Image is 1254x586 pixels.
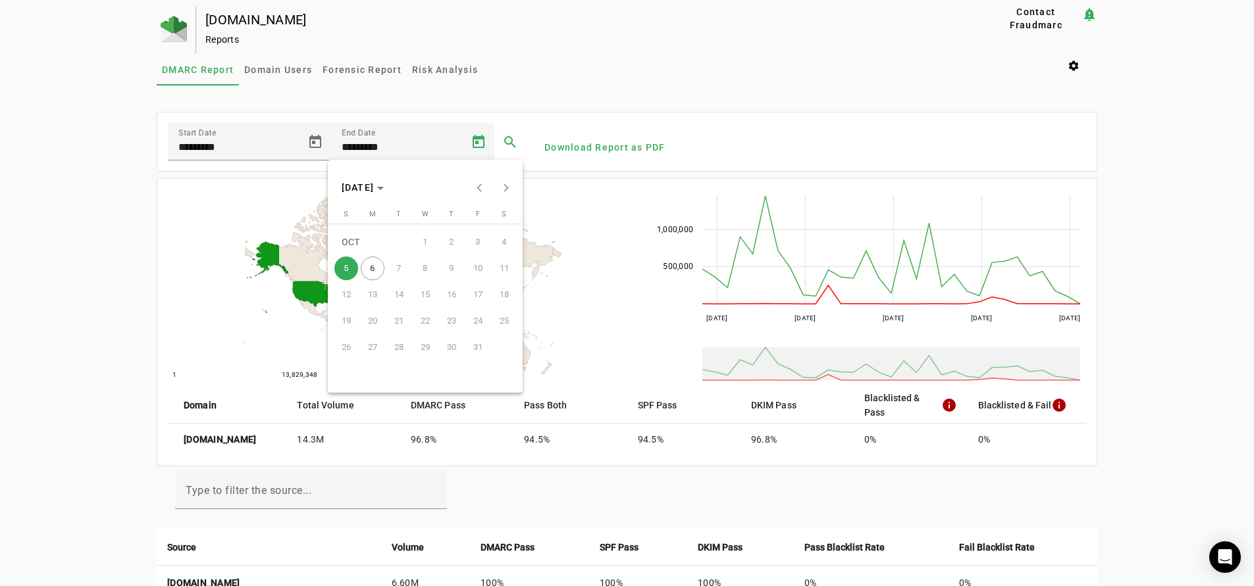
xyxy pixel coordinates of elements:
button: October 9, 2025 [438,255,465,281]
span: 23 [440,309,463,333]
button: October 5, 2025 [333,255,359,281]
button: October 21, 2025 [386,308,412,334]
button: October 10, 2025 [465,255,491,281]
button: October 17, 2025 [465,281,491,308]
button: October 12, 2025 [333,281,359,308]
span: M [369,210,376,218]
button: October 18, 2025 [491,281,517,308]
button: October 7, 2025 [386,255,412,281]
span: 27 [361,335,384,359]
button: October 16, 2025 [438,281,465,308]
button: October 11, 2025 [491,255,517,281]
button: October 13, 2025 [359,281,386,308]
button: October 8, 2025 [412,255,438,281]
span: 11 [492,256,516,280]
button: October 30, 2025 [438,334,465,360]
span: 19 [334,309,358,333]
span: 5 [334,256,358,280]
span: 25 [492,309,516,333]
span: 8 [413,256,437,280]
span: 17 [466,283,490,306]
span: 26 [334,335,358,359]
span: 12 [334,283,358,306]
span: 20 [361,309,384,333]
button: October 23, 2025 [438,308,465,334]
span: [DATE] [342,182,375,193]
span: 21 [387,309,411,333]
button: October 3, 2025 [465,229,491,255]
span: 3 [466,230,490,254]
span: 14 [387,283,411,306]
span: 13 [361,283,384,306]
span: 30 [440,335,463,359]
button: October 15, 2025 [412,281,438,308]
button: Choose month and year [336,176,390,199]
span: 24 [466,309,490,333]
button: October 1, 2025 [412,229,438,255]
button: October 20, 2025 [359,308,386,334]
button: October 25, 2025 [491,308,517,334]
span: 7 [387,256,411,280]
span: T [449,210,454,218]
span: 10 [466,256,490,280]
span: 6 [361,256,384,280]
span: 9 [440,256,463,280]
span: 16 [440,283,463,306]
button: October 27, 2025 [359,334,386,360]
span: 18 [492,283,516,306]
span: 31 [466,335,490,359]
span: 2 [440,230,463,254]
span: 15 [413,283,437,306]
button: October 6, 2025 [359,255,386,281]
button: October 26, 2025 [333,334,359,360]
td: OCT [333,229,412,255]
span: S [344,210,348,218]
span: 28 [387,335,411,359]
span: W [422,210,429,218]
button: October 31, 2025 [465,334,491,360]
span: T [396,210,401,218]
button: October 28, 2025 [386,334,412,360]
span: 22 [413,309,437,333]
button: October 22, 2025 [412,308,438,334]
span: F [476,210,480,218]
span: 1 [413,230,437,254]
button: October 29, 2025 [412,334,438,360]
button: October 4, 2025 [491,229,517,255]
button: October 19, 2025 [333,308,359,334]
div: Open Intercom Messenger [1209,541,1241,573]
button: October 24, 2025 [465,308,491,334]
button: October 2, 2025 [438,229,465,255]
span: 29 [413,335,437,359]
span: 4 [492,230,516,254]
button: October 14, 2025 [386,281,412,308]
span: S [502,210,506,218]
